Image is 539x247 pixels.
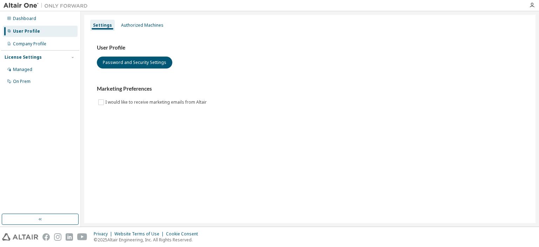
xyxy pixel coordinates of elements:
[5,54,42,60] div: License Settings
[166,231,202,237] div: Cookie Consent
[97,44,523,51] h3: User Profile
[13,28,40,34] div: User Profile
[13,16,36,21] div: Dashboard
[105,98,208,106] label: I would like to receive marketing emails from Altair
[66,233,73,241] img: linkedin.svg
[114,231,166,237] div: Website Terms of Use
[2,233,38,241] img: altair_logo.svg
[97,57,172,69] button: Password and Security Settings
[42,233,50,241] img: facebook.svg
[94,231,114,237] div: Privacy
[13,79,31,84] div: On Prem
[94,237,202,243] p: © 2025 Altair Engineering, Inc. All Rights Reserved.
[13,67,32,72] div: Managed
[4,2,91,9] img: Altair One
[97,85,523,92] h3: Marketing Preferences
[93,22,112,28] div: Settings
[54,233,61,241] img: instagram.svg
[13,41,46,47] div: Company Profile
[121,22,164,28] div: Authorized Machines
[77,233,87,241] img: youtube.svg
